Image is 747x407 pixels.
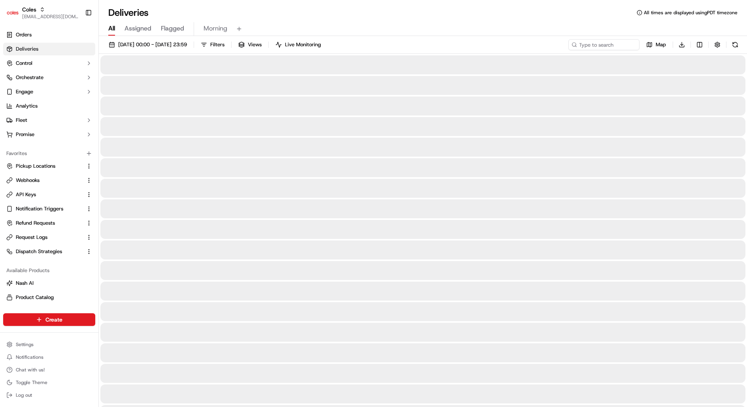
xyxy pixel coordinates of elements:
[16,88,33,95] span: Engage
[16,117,27,124] span: Fleet
[16,392,32,398] span: Log out
[204,24,227,33] span: Morning
[3,291,95,304] button: Product Catalog
[161,24,184,33] span: Flagged
[3,174,95,187] button: Webhooks
[3,231,95,244] button: Request Logs
[108,24,115,33] span: All
[6,177,83,184] a: Webhooks
[16,191,36,198] span: API Keys
[285,41,321,48] span: Live Monitoring
[3,364,95,375] button: Chat with us!
[3,245,95,258] button: Dispatch Strategies
[3,57,95,70] button: Control
[644,9,738,16] span: All times are displayed using PDT timezone
[3,203,95,215] button: Notification Triggers
[3,3,82,22] button: ColesColes[EMAIL_ADDRESS][DOMAIN_NAME]
[16,248,62,255] span: Dispatch Strategies
[16,234,47,241] span: Request Logs
[3,188,95,201] button: API Keys
[16,354,43,360] span: Notifications
[248,41,262,48] span: Views
[22,6,36,13] button: Coles
[656,41,666,48] span: Map
[3,277,95,290] button: Nash AI
[3,147,95,160] div: Favorites
[3,390,95,401] button: Log out
[105,39,191,50] button: [DATE] 00:00 - [DATE] 23:59
[16,220,55,227] span: Refund Requests
[16,367,45,373] span: Chat with us!
[16,131,34,138] span: Promise
[16,31,32,38] span: Orders
[3,352,95,363] button: Notifications
[6,234,83,241] a: Request Logs
[16,341,34,348] span: Settings
[16,280,34,287] span: Nash AI
[643,39,670,50] button: Map
[6,205,83,212] a: Notification Triggers
[3,160,95,172] button: Pickup Locations
[16,163,55,170] span: Pickup Locations
[16,45,38,53] span: Deliveries
[6,248,83,255] a: Dispatch Strategies
[16,177,40,184] span: Webhooks
[124,24,151,33] span: Assigned
[3,339,95,350] button: Settings
[16,60,32,67] span: Control
[3,85,95,98] button: Engage
[568,39,639,50] input: Type to search
[197,39,228,50] button: Filters
[3,43,95,55] a: Deliveries
[235,39,265,50] button: Views
[3,377,95,388] button: Toggle Theme
[16,379,47,386] span: Toggle Theme
[6,294,92,301] a: Product Catalog
[108,6,149,19] h1: Deliveries
[272,39,324,50] button: Live Monitoring
[210,41,224,48] span: Filters
[3,217,95,229] button: Refund Requests
[6,280,92,287] a: Nash AI
[3,71,95,84] button: Orchestrate
[45,316,62,324] span: Create
[16,294,54,301] span: Product Catalog
[22,13,79,20] button: [EMAIL_ADDRESS][DOMAIN_NAME]
[16,205,63,212] span: Notification Triggers
[6,191,83,198] a: API Keys
[3,28,95,41] a: Orders
[3,313,95,326] button: Create
[6,163,83,170] a: Pickup Locations
[730,39,741,50] button: Refresh
[16,102,38,110] span: Analytics
[3,114,95,127] button: Fleet
[16,74,43,81] span: Orchestrate
[3,100,95,112] a: Analytics
[118,41,187,48] span: [DATE] 00:00 - [DATE] 23:59
[3,264,95,277] div: Available Products
[6,6,19,19] img: Coles
[3,128,95,141] button: Promise
[6,220,83,227] a: Refund Requests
